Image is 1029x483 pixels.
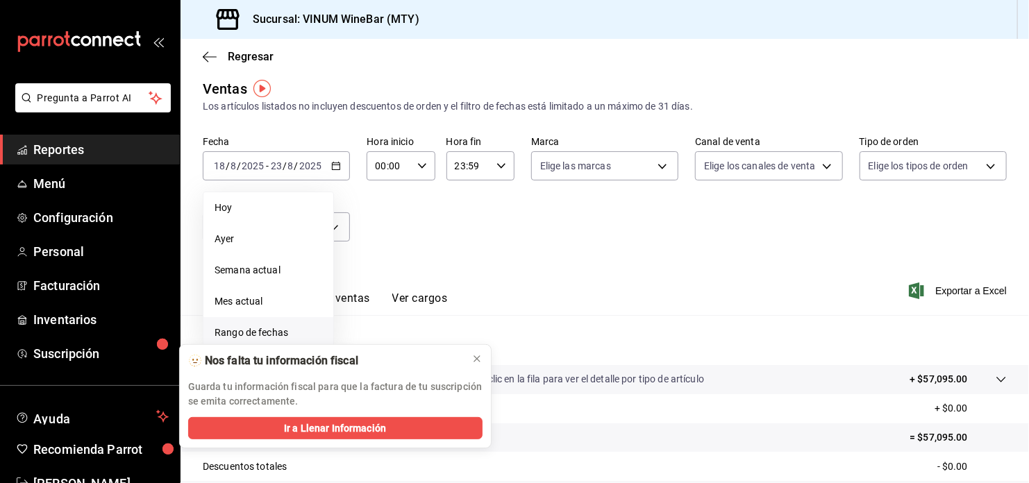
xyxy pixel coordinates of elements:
span: Pregunta a Parrot AI [37,91,149,105]
span: Menú [33,174,169,193]
span: Rango de fechas [215,325,322,340]
button: Regresar [203,50,274,63]
button: open_drawer_menu [153,36,164,47]
span: Facturación [33,276,169,295]
label: Marca [531,137,678,147]
span: Elige las marcas [540,159,611,173]
span: Elige los tipos de orden [869,159,969,173]
button: Pregunta a Parrot AI [15,83,171,112]
span: Semana actual [215,263,322,278]
label: Fecha [203,137,350,147]
input: -- [213,160,226,171]
button: Ir a Llenar Información [188,417,483,439]
label: Canal de venta [695,137,842,147]
p: Resumen [203,332,1007,348]
img: Tooltip marker [253,80,271,97]
span: Elige los canales de venta [704,159,815,173]
p: = $57,095.00 [910,430,1007,445]
div: 🫥 Nos falta tu información fiscal [188,353,460,368]
p: Guarda tu información fiscal para que la factura de tu suscripción se emita correctamente. [188,380,483,409]
label: Tipo de orden [860,137,1007,147]
input: -- [230,160,237,171]
p: Descuentos totales [203,459,287,474]
p: - $0.00 [937,459,1007,474]
button: Ver cargos [392,291,448,315]
span: Regresar [228,50,274,63]
span: Inventarios [33,310,169,329]
span: Personal [33,242,169,261]
span: Ayer [215,232,322,246]
span: / [237,160,241,171]
span: Configuración [33,208,169,227]
p: + $57,095.00 [910,372,968,387]
div: Ventas [203,78,247,99]
a: Pregunta a Parrot AI [10,101,171,115]
input: -- [270,160,283,171]
span: Ir a Llenar Información [284,421,386,436]
input: -- [287,160,294,171]
input: ---- [299,160,322,171]
span: Recomienda Parrot [33,440,169,459]
h3: Sucursal: VINUM WineBar (MTY) [242,11,419,28]
button: Ver ventas [315,291,370,315]
span: Hoy [215,201,322,215]
span: / [226,160,230,171]
label: Hora fin [446,137,514,147]
button: Exportar a Excel [912,282,1007,299]
input: ---- [241,160,265,171]
span: / [283,160,287,171]
span: - [266,160,269,171]
span: Reportes [33,140,169,159]
span: Ayuda [33,408,151,425]
span: Mes actual [215,294,322,309]
p: + $0.00 [935,401,1007,416]
p: Da clic en la fila para ver el detalle por tipo de artículo [474,372,704,387]
div: Los artículos listados no incluyen descuentos de orden y el filtro de fechas está limitado a un m... [203,99,1007,114]
span: / [294,160,299,171]
div: navigation tabs [225,291,447,315]
label: Hora inicio [367,137,435,147]
span: Suscripción [33,344,169,363]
